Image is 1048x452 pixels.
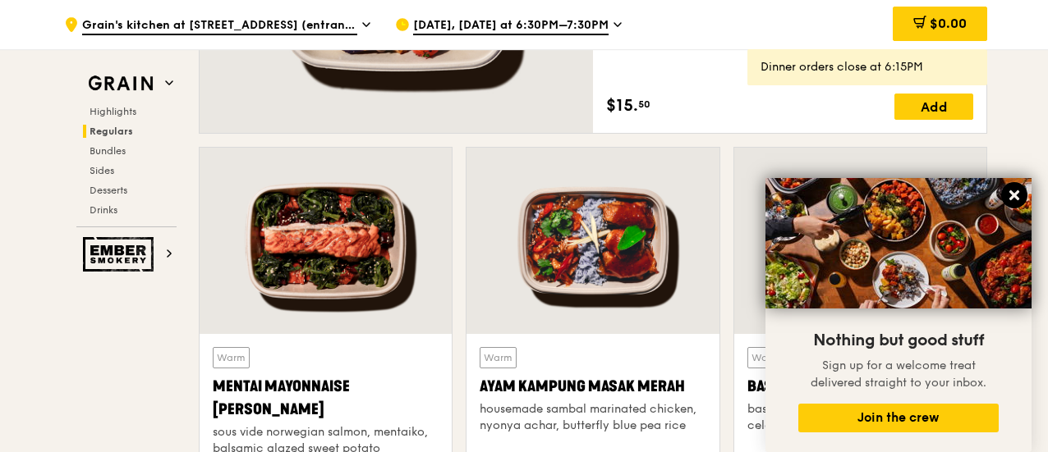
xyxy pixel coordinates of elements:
img: DSC07876-Edit02-Large.jpeg [765,178,1032,308]
button: Join the crew [798,404,999,432]
span: Sides [90,165,114,176]
div: Warm [480,347,517,368]
span: Grain's kitchen at [STREET_ADDRESS] (entrance along [PERSON_NAME][GEOGRAPHIC_DATA]) [82,17,357,35]
div: Ayam Kampung Masak Merah [480,375,706,398]
span: $15. [606,94,638,118]
div: Dinner orders close at 6:15PM [761,59,974,75]
div: Add [894,94,973,120]
div: Warm [747,347,784,368]
span: Highlights [90,106,136,117]
span: Sign up for a welcome treat delivered straight to your inbox. [811,358,986,390]
div: basil scented multigrain rice, braised celery mushroom cabbage, hanjuku egg [747,401,973,434]
button: Close [1001,182,1027,208]
span: Regulars [90,126,133,137]
div: Warm [213,347,250,368]
div: Mentai Mayonnaise [PERSON_NAME] [213,375,439,421]
span: Bundles [90,145,126,157]
img: Ember Smokery web logo [83,237,159,272]
span: 50 [638,98,650,111]
img: Grain web logo [83,69,159,98]
span: Desserts [90,185,127,196]
div: housemade sambal marinated chicken, nyonya achar, butterfly blue pea rice [480,401,706,434]
span: $0.00 [930,16,967,31]
div: Basil Thunder Tea Rice [747,375,973,398]
span: Drinks [90,204,117,216]
span: [DATE], [DATE] at 6:30PM–7:30PM [413,17,609,35]
span: Nothing but good stuff [813,331,984,350]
